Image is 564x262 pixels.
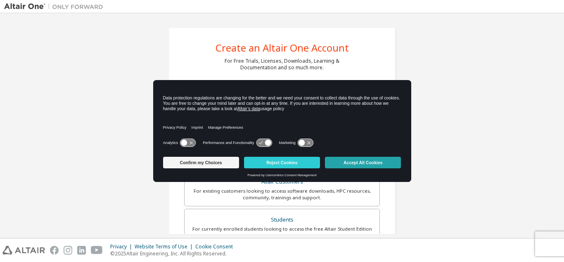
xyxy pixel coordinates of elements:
img: linkedin.svg [77,246,86,255]
div: Create an Altair One Account [216,43,349,53]
div: Privacy [110,243,135,250]
div: For existing customers looking to access software downloads, HPC resources, community, trainings ... [190,188,374,201]
img: altair_logo.svg [2,246,45,255]
p: © 2025 Altair Engineering, Inc. All Rights Reserved. [110,250,238,257]
div: For currently enrolled students looking to access the free Altair Student Edition bundle and all ... [190,226,374,239]
img: facebook.svg [50,246,59,255]
div: Cookie Consent [195,243,238,250]
div: Students [190,214,374,226]
div: Altair Customers [190,176,374,188]
div: For Free Trials, Licenses, Downloads, Learning & Documentation and so much more. [225,58,339,71]
div: Website Terms of Use [135,243,195,250]
img: youtube.svg [91,246,103,255]
img: instagram.svg [64,246,72,255]
img: Altair One [4,2,107,11]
